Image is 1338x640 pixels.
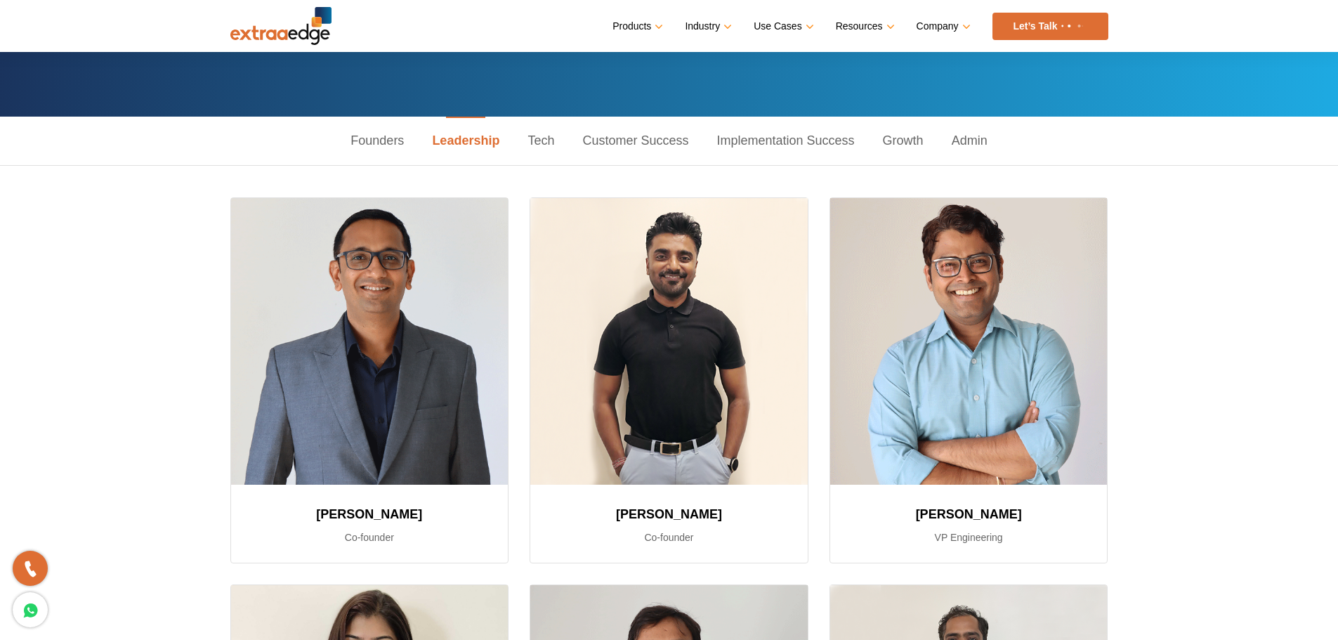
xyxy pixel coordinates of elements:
[568,117,702,165] a: Customer Success
[754,16,811,37] a: Use Cases
[703,117,869,165] a: Implementation Success
[336,117,418,165] a: Founders
[248,502,492,527] h3: [PERSON_NAME]
[248,529,492,546] p: Co-founder
[847,529,1091,546] p: VP Engineering
[513,117,568,165] a: Tech
[869,117,938,165] a: Growth
[612,16,660,37] a: Products
[917,16,968,37] a: Company
[418,117,513,165] a: Leadership
[547,529,791,546] p: Co-founder
[938,117,1002,165] a: Admin
[836,16,892,37] a: Resources
[847,502,1091,527] h3: [PERSON_NAME]
[685,16,729,37] a: Industry
[992,13,1108,40] a: Let’s Talk
[547,502,791,527] h3: [PERSON_NAME]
